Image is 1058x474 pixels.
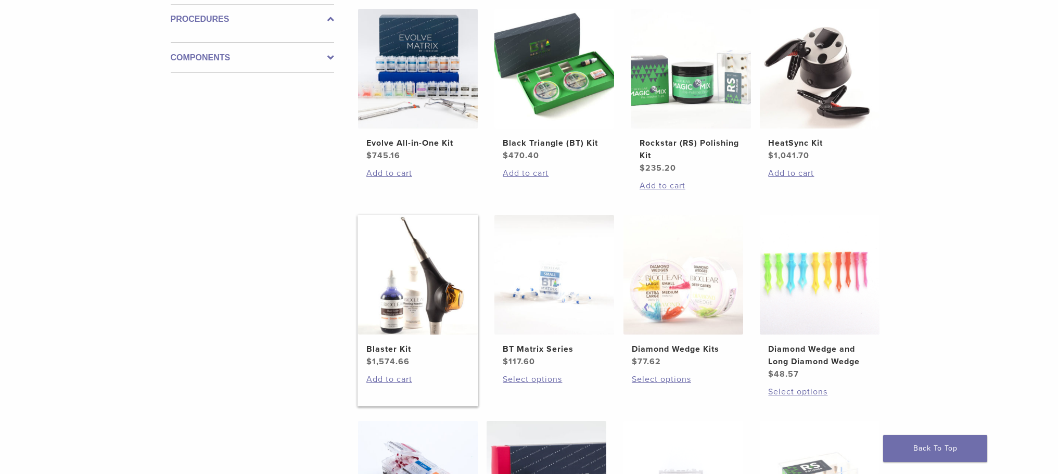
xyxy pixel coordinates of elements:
span: $ [640,163,645,173]
bdi: 1,574.66 [366,356,410,367]
span: $ [503,150,508,161]
img: HeatSync Kit [760,9,879,129]
bdi: 117.60 [503,356,535,367]
bdi: 1,041.70 [768,150,809,161]
a: Diamond Wedge KitsDiamond Wedge Kits $77.62 [623,215,744,368]
a: Add to cart: “Rockstar (RS) Polishing Kit” [640,180,743,192]
a: Add to cart: “HeatSync Kit” [768,167,871,180]
a: HeatSync KitHeatSync Kit $1,041.70 [759,9,881,162]
bdi: 745.16 [366,150,400,161]
a: Add to cart: “Black Triangle (BT) Kit” [503,167,606,180]
img: Diamond Wedge Kits [623,215,743,335]
a: Black Triangle (BT) KitBlack Triangle (BT) Kit $470.40 [494,9,615,162]
bdi: 77.62 [632,356,661,367]
img: Rockstar (RS) Polishing Kit [631,9,751,129]
bdi: 470.40 [503,150,539,161]
a: Add to cart: “Evolve All-in-One Kit” [366,167,469,180]
span: $ [503,356,508,367]
h2: Diamond Wedge and Long Diamond Wedge [768,343,871,368]
span: $ [366,356,372,367]
a: Rockstar (RS) Polishing KitRockstar (RS) Polishing Kit $235.20 [631,9,752,174]
h2: Blaster Kit [366,343,469,355]
span: $ [366,150,372,161]
span: $ [768,369,774,379]
h2: Diamond Wedge Kits [632,343,735,355]
a: Select options for “Diamond Wedge Kits” [632,373,735,386]
a: Select options for “BT Matrix Series” [503,373,606,386]
bdi: 235.20 [640,163,676,173]
h2: Rockstar (RS) Polishing Kit [640,137,743,162]
img: BT Matrix Series [494,215,614,335]
img: Evolve All-in-One Kit [358,9,478,129]
label: Components [171,52,334,64]
h2: Evolve All-in-One Kit [366,137,469,149]
bdi: 48.57 [768,369,799,379]
h2: Black Triangle (BT) Kit [503,137,606,149]
a: Select options for “Diamond Wedge and Long Diamond Wedge” [768,386,871,398]
a: Back To Top [883,435,987,462]
a: Evolve All-in-One KitEvolve All-in-One Kit $745.16 [358,9,479,162]
a: BT Matrix SeriesBT Matrix Series $117.60 [494,215,615,368]
img: Black Triangle (BT) Kit [494,9,614,129]
label: Procedures [171,13,334,25]
a: Add to cart: “Blaster Kit” [366,373,469,386]
span: $ [632,356,638,367]
a: Blaster KitBlaster Kit $1,574.66 [358,215,479,368]
span: $ [768,150,774,161]
h2: BT Matrix Series [503,343,606,355]
h2: HeatSync Kit [768,137,871,149]
a: Diamond Wedge and Long Diamond WedgeDiamond Wedge and Long Diamond Wedge $48.57 [759,215,881,380]
img: Diamond Wedge and Long Diamond Wedge [760,215,879,335]
img: Blaster Kit [358,215,478,335]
